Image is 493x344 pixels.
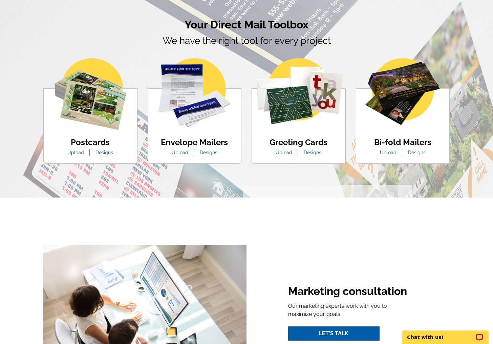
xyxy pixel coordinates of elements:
[364,58,441,126] img: bio-fold-mailer.png
[43,34,450,67] p: We have the right tool for every project
[254,58,343,125] img: greeting-cards.png
[55,58,126,130] img: postcards.png
[270,138,327,147] h4: Greeting Cards
[299,150,326,155] a: Designs
[288,326,380,341] a: Let's Talk
[403,150,431,155] a: Designs
[90,150,118,155] a: Designs
[158,58,231,127] img: envelope-mailer.png
[161,138,228,147] h4: Envelope Mailers
[398,323,493,344] iframe: LiveChat chat widget
[43,18,450,31] h2: Your Direct Mail Toolbox
[195,150,222,155] a: Designs
[62,150,89,155] a: Upload
[62,138,118,147] h4: Postcards
[167,150,193,155] a: Upload
[271,150,297,155] a: Upload
[288,285,408,299] h2: Marketing consultation
[375,150,402,155] a: Upload
[288,302,408,318] p: Our marketing experts work with you to maximize your goals.
[374,138,431,147] h4: Bi-fold Mailers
